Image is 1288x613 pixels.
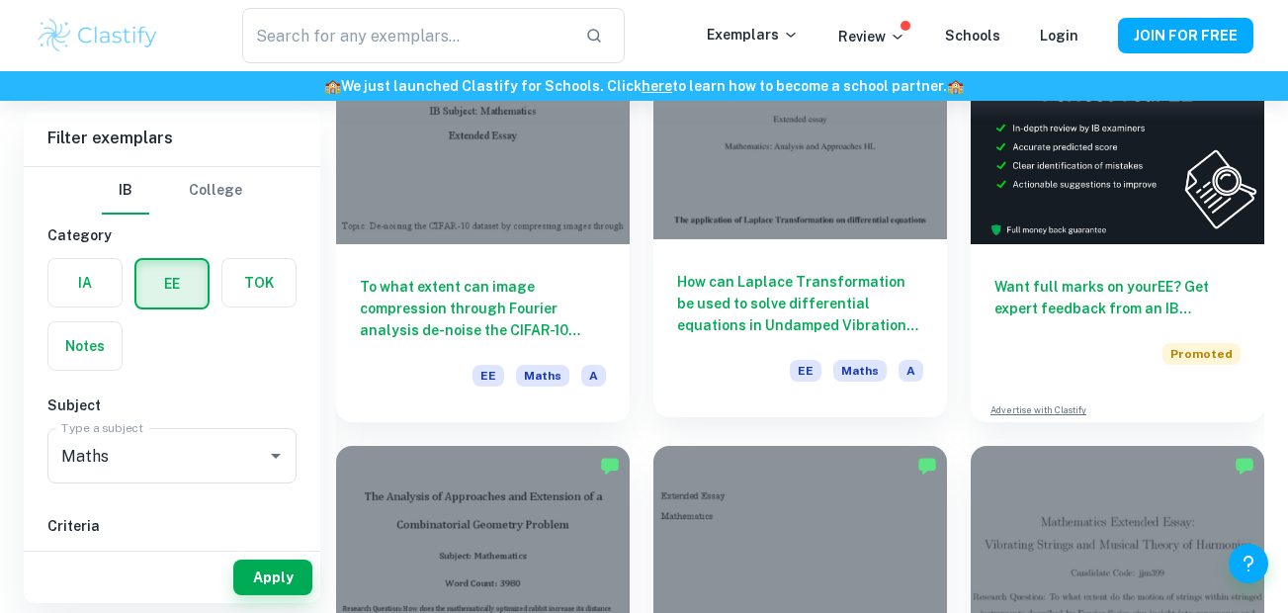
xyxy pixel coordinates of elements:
p: Exemplars [707,24,799,45]
button: Open [262,442,290,470]
h6: Category [47,224,297,246]
h6: Criteria [47,515,297,537]
a: Schools [945,28,1000,44]
span: 🏫 [947,78,964,94]
span: A [899,360,923,382]
img: Clastify logo [36,16,161,55]
button: Notes [48,322,122,370]
span: Maths [516,365,569,387]
input: Search for any exemplars... [242,8,568,63]
button: TOK [222,259,296,306]
button: Apply [233,560,312,595]
h6: Filter exemplars [24,111,320,166]
a: here [642,78,672,94]
a: How can Laplace Transformation be used to solve differential equations in Undamped Vibration and ... [653,24,947,422]
a: Advertise with Clastify [990,403,1086,417]
a: To what extent can image compression through Fourier analysis de-noise the CIFAR-10 dataset?EEMathsA [336,24,630,422]
img: Marked [600,456,620,476]
img: Marked [1235,456,1254,476]
button: JOIN FOR FREE [1118,18,1253,53]
span: Promoted [1162,343,1241,365]
button: Help and Feedback [1229,544,1268,583]
h6: We just launched Clastify for Schools. Click to learn how to become a school partner. [4,75,1284,97]
button: College [189,167,242,215]
a: Login [1040,28,1078,44]
span: A [581,365,606,387]
div: Filter type choice [102,167,242,215]
span: EE [790,360,821,382]
h6: Subject [47,394,297,416]
h6: Want full marks on your EE ? Get expert feedback from an IB examiner! [994,276,1241,319]
button: IA [48,259,122,306]
button: EE [136,260,208,307]
img: Marked [917,456,937,476]
p: Review [838,26,905,47]
span: Maths [833,360,887,382]
span: 🏫 [324,78,341,94]
img: Thumbnail [971,24,1264,244]
span: EE [472,365,504,387]
h6: How can Laplace Transformation be used to solve differential equations in Undamped Vibration and ... [677,271,923,336]
a: Want full marks on yourEE? Get expert feedback from an IB examiner!PromotedAdvertise with Clastify [971,24,1264,422]
button: IB [102,167,149,215]
label: Type a subject [61,419,143,436]
h6: To what extent can image compression through Fourier analysis de-noise the CIFAR-10 dataset? [360,276,606,341]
